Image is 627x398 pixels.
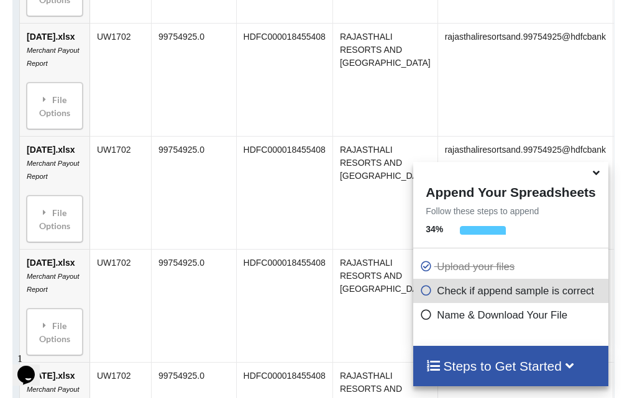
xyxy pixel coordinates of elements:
p: Name & Download Your File [419,307,605,323]
b: 34 % [426,224,443,234]
i: Merchant Payout Report [27,160,80,180]
h4: Steps to Get Started [426,358,595,374]
td: rajasthaliresortsand.99754925@hdfcbank [437,136,612,249]
div: File Options [30,86,79,125]
td: 99754925.0 [151,136,236,249]
td: RAJASTHALI RESORTS AND [GEOGRAPHIC_DATA] [332,249,437,362]
div: File Options [30,312,79,351]
td: HDFC000018455408 [236,23,332,136]
p: Follow these steps to append [413,205,608,217]
td: [DATE].xlsx [20,23,89,136]
i: Merchant Payout Report [27,47,80,67]
div: File Options [30,199,79,238]
td: RAJASTHALI RESORTS AND [GEOGRAPHIC_DATA] [332,136,437,249]
td: rajasthaliresortsand.99754925@hdfcbank [437,23,612,136]
i: Merchant Payout Report [27,273,80,293]
td: HDFC000018455408 [236,249,332,362]
h4: Append Your Spreadsheets [413,181,608,200]
td: HDFC000018455408 [236,136,332,249]
p: Upload your files [419,259,605,274]
iframe: chat widget [12,348,52,386]
td: 99754925.0 [151,249,236,362]
td: 99754925.0 [151,23,236,136]
td: [DATE].xlsx [20,249,89,362]
td: UW1702 [89,136,151,249]
td: [DATE].xlsx [20,136,89,249]
td: RAJASTHALI RESORTS AND [GEOGRAPHIC_DATA] [332,23,437,136]
p: Check if append sample is correct [419,283,605,299]
td: UW1702 [89,249,151,362]
td: UW1702 [89,23,151,136]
